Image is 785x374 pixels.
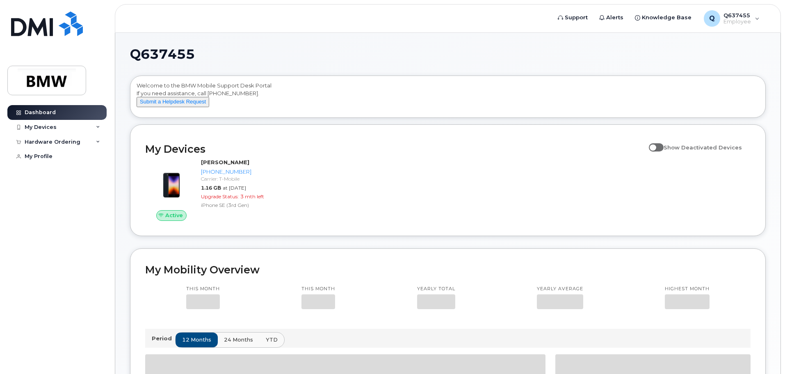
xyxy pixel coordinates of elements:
span: 1.16 GB [201,185,221,191]
a: Submit a Helpdesk Request [137,98,209,105]
span: Q637455 [130,48,195,60]
span: Upgrade Status: [201,193,239,200]
p: Yearly average [537,286,583,292]
h2: My Mobility Overview [145,264,751,276]
span: YTD [266,336,278,344]
h2: My Devices [145,143,645,155]
span: Active [165,211,183,219]
span: 3 mth left [240,193,264,200]
div: Carrier: T-Mobile [201,175,286,182]
button: Submit a Helpdesk Request [137,97,209,107]
p: Period [152,335,175,342]
p: Highest month [665,286,710,292]
div: iPhone SE (3rd Gen) [201,202,286,209]
strong: [PERSON_NAME] [201,159,249,165]
div: Welcome to the BMW Mobile Support Desk Portal If you need assistance, call [PHONE_NUMBER]. [137,82,759,115]
span: Show Deactivated Devices [664,144,742,151]
img: image20231002-3703462-1angbar.jpeg [152,163,191,202]
input: Show Deactivated Devices [649,140,655,146]
span: 24 months [224,336,253,344]
a: Active[PERSON_NAME][PHONE_NUMBER]Carrier: T-Mobile1.16 GBat [DATE]Upgrade Status:3 mth leftiPhone... [145,158,289,221]
span: at [DATE] [223,185,246,191]
div: [PHONE_NUMBER] [201,168,286,176]
p: This month [186,286,220,292]
p: Yearly total [417,286,455,292]
p: This month [301,286,335,292]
